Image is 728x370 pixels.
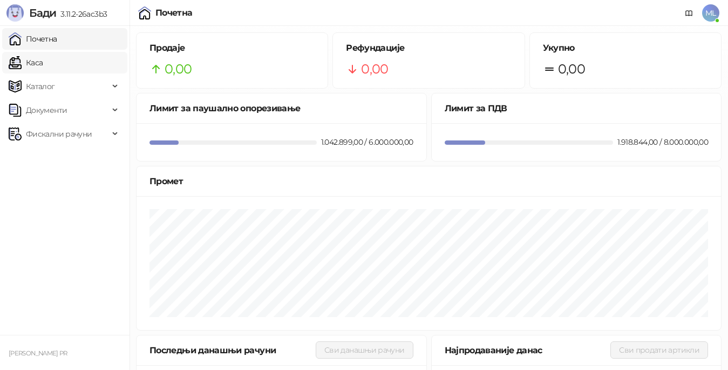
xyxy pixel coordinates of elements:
button: Сви продати артикли [610,341,708,359]
h5: Продаје [149,42,315,55]
div: Почетна [155,9,193,17]
div: Лимит за паушално опорезивање [149,102,413,115]
div: Најпродаваније данас [445,344,611,357]
h5: Укупно [543,42,708,55]
img: Logo [6,4,24,22]
a: Документација [681,4,698,22]
button: Сви данашњи рачуни [316,341,413,359]
span: 3.11.2-26ac3b3 [56,9,107,19]
span: Каталог [26,76,55,97]
div: Промет [149,174,708,188]
span: 0,00 [558,59,585,79]
div: Лимит за ПДВ [445,102,709,115]
div: 1.918.844,00 / 8.000.000,00 [615,136,710,148]
span: Документи [26,99,67,121]
span: Фискални рачуни [26,123,92,145]
span: ML [702,4,719,22]
a: Каса [9,52,43,73]
span: 0,00 [165,59,192,79]
div: Последњи данашњи рачуни [149,344,316,357]
span: Бади [29,6,56,19]
h5: Рефундације [346,42,511,55]
small: [PERSON_NAME] PR [9,349,67,357]
span: 0,00 [361,59,388,79]
a: Почетна [9,28,57,50]
div: 1.042.899,00 / 6.000.000,00 [319,136,416,148]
